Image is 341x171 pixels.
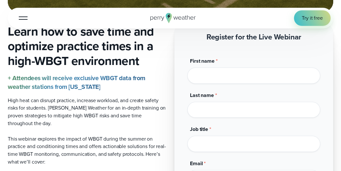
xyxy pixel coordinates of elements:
[8,97,167,127] p: High heat can disrupt practice, increase workload, and create safety risks for students. [PERSON_...
[8,24,167,69] h3: Learn how to save time and optimize practice times in a high-WBGT environment
[190,125,208,133] span: Job title
[294,10,331,26] a: Try it free
[190,91,214,99] span: Last name
[302,14,323,22] span: Try it free
[190,160,203,167] span: Email
[8,73,145,92] strong: + Attendees will receive exclusive WBGT data from weather stations from [US_STATE]
[206,31,301,42] strong: Register for the Live Webinar
[190,57,215,65] span: First name
[8,135,167,166] p: This webinar explores the impact of WBGT during the summer on practice and conditioning times and...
